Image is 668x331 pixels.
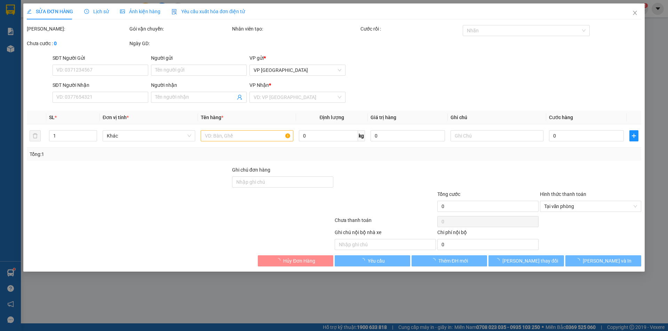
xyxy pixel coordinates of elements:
[632,10,638,16] span: close
[437,229,539,239] div: Chi phí nội bộ
[431,258,438,263] span: loading
[30,150,258,158] div: Tổng: 1
[172,9,245,14] span: Yêu cầu xuất hóa đơn điện tử
[27,40,128,47] div: Chưa cước :
[232,176,333,188] input: Ghi chú đơn hàng
[151,81,247,89] div: Người nhận
[250,54,345,62] div: VP gửi
[334,216,437,229] div: Chưa thanh toán
[103,115,129,120] span: Đơn vị tính
[53,54,148,62] div: SĐT Người Gửi
[84,9,89,14] span: clock-circle
[27,25,128,33] div: [PERSON_NAME]:
[438,257,468,265] span: Thêm ĐH mới
[583,257,631,265] span: [PERSON_NAME] và In
[120,9,125,14] span: picture
[412,255,487,266] button: Thêm ĐH mới
[283,257,315,265] span: Hủy Đơn Hàng
[276,258,283,263] span: loading
[488,255,564,266] button: [PERSON_NAME] thay đổi
[371,115,396,120] span: Giá trị hàng
[625,3,645,23] button: Close
[232,25,359,33] div: Nhân viên tạo:
[335,239,436,250] input: Nhập ghi chú
[201,130,293,141] input: VD: Bàn, Ghế
[566,255,641,266] button: [PERSON_NAME] và In
[549,115,573,120] span: Cước hàng
[27,9,73,14] span: SỬA ĐƠN HÀNG
[254,65,341,75] span: VP Hà Tiên
[448,111,546,124] th: Ghi chú
[84,9,109,14] span: Lịch sử
[451,130,543,141] input: Ghi Chú
[151,54,247,62] div: Người gửi
[107,131,191,141] span: Khác
[172,9,177,15] img: icon
[201,115,223,120] span: Tên hàng
[502,257,558,265] span: [PERSON_NAME] thay đổi
[360,25,462,33] div: Cước rồi :
[335,255,410,266] button: Yêu cầu
[368,257,385,265] span: Yêu cầu
[629,130,638,141] button: plus
[575,258,583,263] span: loading
[129,40,231,47] div: Ngày GD:
[54,41,57,46] b: 0
[437,191,460,197] span: Tổng cước
[250,82,269,88] span: VP Nhận
[335,229,436,239] div: Ghi chú nội bộ nhà xe
[120,9,160,14] span: Ảnh kiện hàng
[540,191,586,197] label: Hình thức thanh toán
[360,258,368,263] span: loading
[320,115,344,120] span: Định lượng
[30,130,41,141] button: delete
[544,201,637,212] span: Tại văn phòng
[49,115,55,120] span: SL
[495,258,502,263] span: loading
[232,167,270,173] label: Ghi chú đơn hàng
[630,133,638,139] span: plus
[53,81,148,89] div: SĐT Người Nhận
[237,94,243,100] span: user-add
[258,255,333,266] button: Hủy Đơn Hàng
[129,25,231,33] div: Gói vận chuyển:
[358,130,365,141] span: kg
[27,9,32,14] span: edit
